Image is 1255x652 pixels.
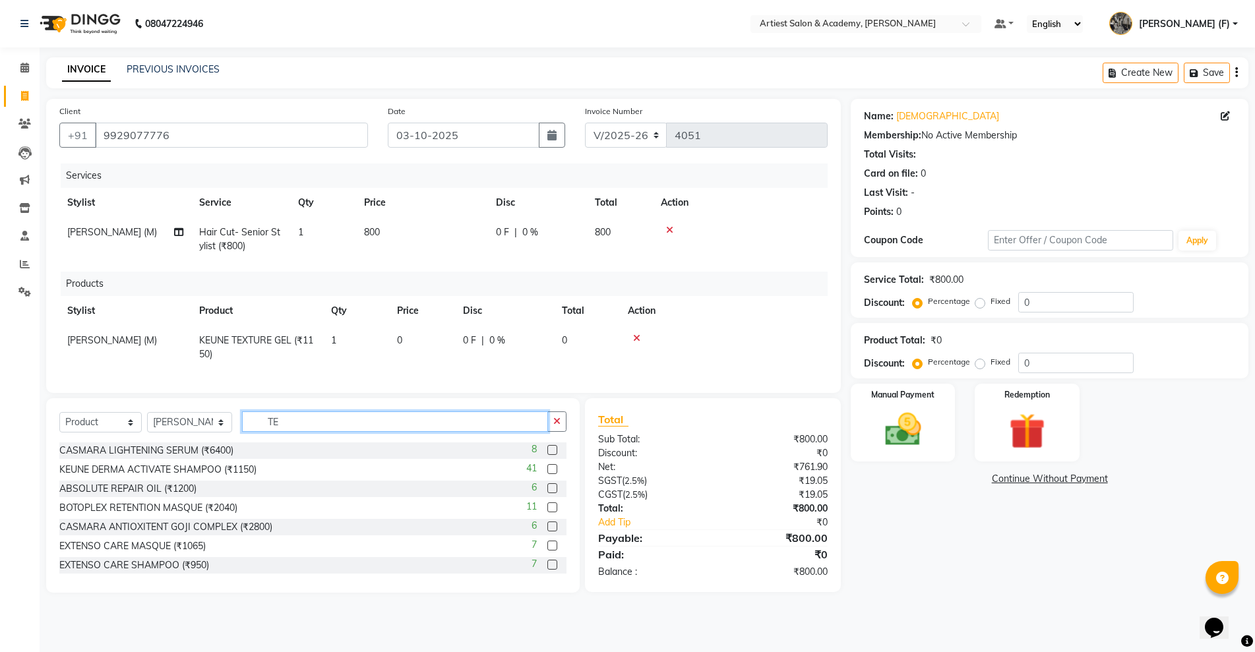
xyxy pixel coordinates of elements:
[481,334,484,347] span: |
[928,356,970,368] label: Percentage
[554,296,620,326] th: Total
[896,109,999,123] a: [DEMOGRAPHIC_DATA]
[931,334,942,347] div: ₹0
[331,334,336,346] span: 1
[191,188,290,218] th: Service
[864,357,905,370] div: Discount:
[199,334,313,360] span: KEUNE TEXTURE GEL (₹1150)
[874,409,933,450] img: _cash.svg
[496,225,509,239] span: 0 F
[864,205,894,219] div: Points:
[864,167,918,181] div: Card on file:
[864,296,905,310] div: Discount:
[929,273,964,287] div: ₹800.00
[864,148,916,162] div: Total Visits:
[199,226,280,252] span: Hair Cut- Senior Stylist (₹800)
[191,296,323,326] th: Product
[896,205,902,219] div: 0
[532,538,537,552] span: 7
[356,188,488,218] th: Price
[713,547,838,562] div: ₹0
[298,226,303,238] span: 1
[532,557,537,571] span: 7
[911,186,915,200] div: -
[598,475,622,487] span: SGST
[59,188,191,218] th: Stylist
[242,411,548,432] input: Search or Scan
[588,565,713,579] div: Balance :
[59,296,191,326] th: Stylist
[1103,63,1178,83] button: Create New
[921,167,926,181] div: 0
[853,472,1246,486] a: Continue Without Payment
[588,460,713,474] div: Net:
[59,520,272,534] div: CASMARA ANTIOXITENT GOJI COMPLEX (₹2800)
[713,565,838,579] div: ₹800.00
[864,334,925,347] div: Product Total:
[588,530,713,546] div: Payable:
[514,225,517,239] span: |
[62,58,111,82] a: INVOICE
[588,547,713,562] div: Paid:
[59,123,96,148] button: +91
[522,225,538,239] span: 0 %
[526,500,537,514] span: 11
[864,273,924,287] div: Service Total:
[713,460,838,474] div: ₹761.90
[713,432,838,446] div: ₹800.00
[59,501,237,515] div: BOTOPLEX RETENTION MASQUE (₹2040)
[364,226,380,238] span: 800
[389,296,455,326] th: Price
[595,226,611,238] span: 800
[864,129,1235,142] div: No Active Membership
[587,188,653,218] th: Total
[1178,231,1216,251] button: Apply
[991,295,1010,307] label: Fixed
[290,188,356,218] th: Qty
[145,5,203,42] b: 08047224946
[625,489,645,500] span: 2.5%
[585,105,642,117] label: Invoice Number
[864,129,921,142] div: Membership:
[713,446,838,460] div: ₹0
[59,539,206,553] div: EXTENSO CARE MASQUE (₹1065)
[1139,17,1230,31] span: [PERSON_NAME] (F)
[532,519,537,533] span: 6
[463,334,476,347] span: 0 F
[928,295,970,307] label: Percentage
[991,356,1010,368] label: Fixed
[988,230,1173,251] input: Enter Offer / Coupon Code
[1184,63,1230,83] button: Save
[653,188,828,218] th: Action
[67,334,157,346] span: [PERSON_NAME] (M)
[61,272,838,296] div: Products
[588,474,713,488] div: ( )
[588,446,713,460] div: Discount:
[733,516,838,529] div: ₹0
[588,516,734,529] a: Add Tip
[1109,12,1132,35] img: CHANCHAL (F)
[67,226,157,238] span: [PERSON_NAME] (M)
[562,334,567,346] span: 0
[95,123,368,148] input: Search by Name/Mobile/Email/Code
[620,296,828,326] th: Action
[323,296,389,326] th: Qty
[532,442,537,456] span: 8
[488,188,587,218] th: Disc
[713,474,838,488] div: ₹19.05
[598,489,623,500] span: CGST
[532,481,537,494] span: 6
[588,488,713,502] div: ( )
[59,444,233,458] div: CASMARA LIGHTENING SERUM (₹6400)
[59,105,80,117] label: Client
[59,463,257,477] div: KEUNE DERMA ACTIVATE SHAMPOO (₹1150)
[871,389,934,401] label: Manual Payment
[864,109,894,123] div: Name:
[61,163,838,188] div: Services
[588,502,713,516] div: Total:
[526,461,537,475] span: 41
[998,409,1056,454] img: _gift.svg
[34,5,124,42] img: logo
[864,186,908,200] div: Last Visit:
[864,233,988,247] div: Coupon Code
